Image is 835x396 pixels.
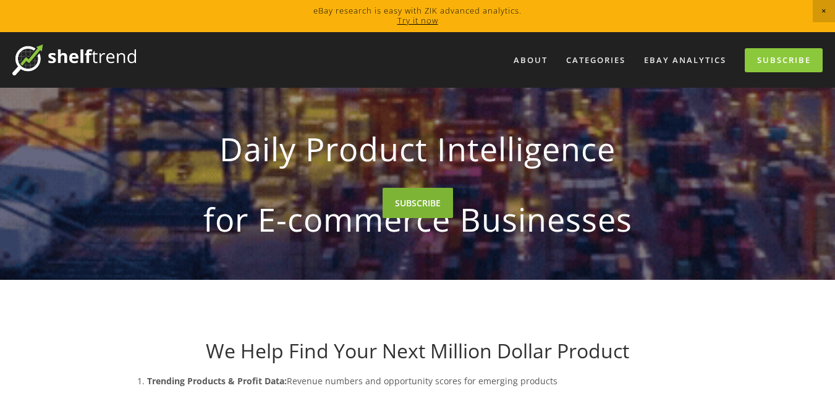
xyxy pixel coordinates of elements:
a: Try it now [397,15,438,26]
strong: Trending Products & Profit Data: [147,375,287,387]
img: ShelfTrend [12,44,136,75]
h1: We Help Find Your Next Million Dollar Product [122,339,713,363]
a: About [506,50,556,70]
a: Subscribe [745,48,823,72]
strong: Daily Product Intelligence [142,120,693,178]
a: SUBSCRIBE [383,188,453,218]
div: Categories [558,50,634,70]
p: Revenue numbers and opportunity scores for emerging products [147,373,713,389]
strong: for E-commerce Businesses [142,190,693,248]
a: eBay Analytics [636,50,734,70]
